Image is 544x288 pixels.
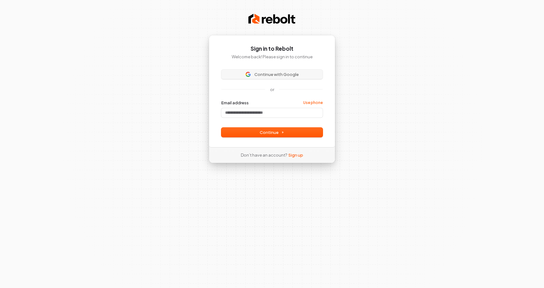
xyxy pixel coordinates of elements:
[221,70,323,79] button: Sign in with GoogleContinue with Google
[288,152,303,158] a: Sign up
[303,100,323,105] a: Use phone
[260,130,284,135] span: Continue
[248,13,296,25] img: Rebolt Logo
[246,72,251,77] img: Sign in with Google
[270,87,274,92] p: or
[221,128,323,137] button: Continue
[241,152,287,158] span: Don’t have an account?
[221,45,323,53] h1: Sign in to Rebolt
[254,72,299,77] span: Continue with Google
[221,100,249,106] label: Email address
[221,54,323,60] p: Welcome back! Please sign in to continue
